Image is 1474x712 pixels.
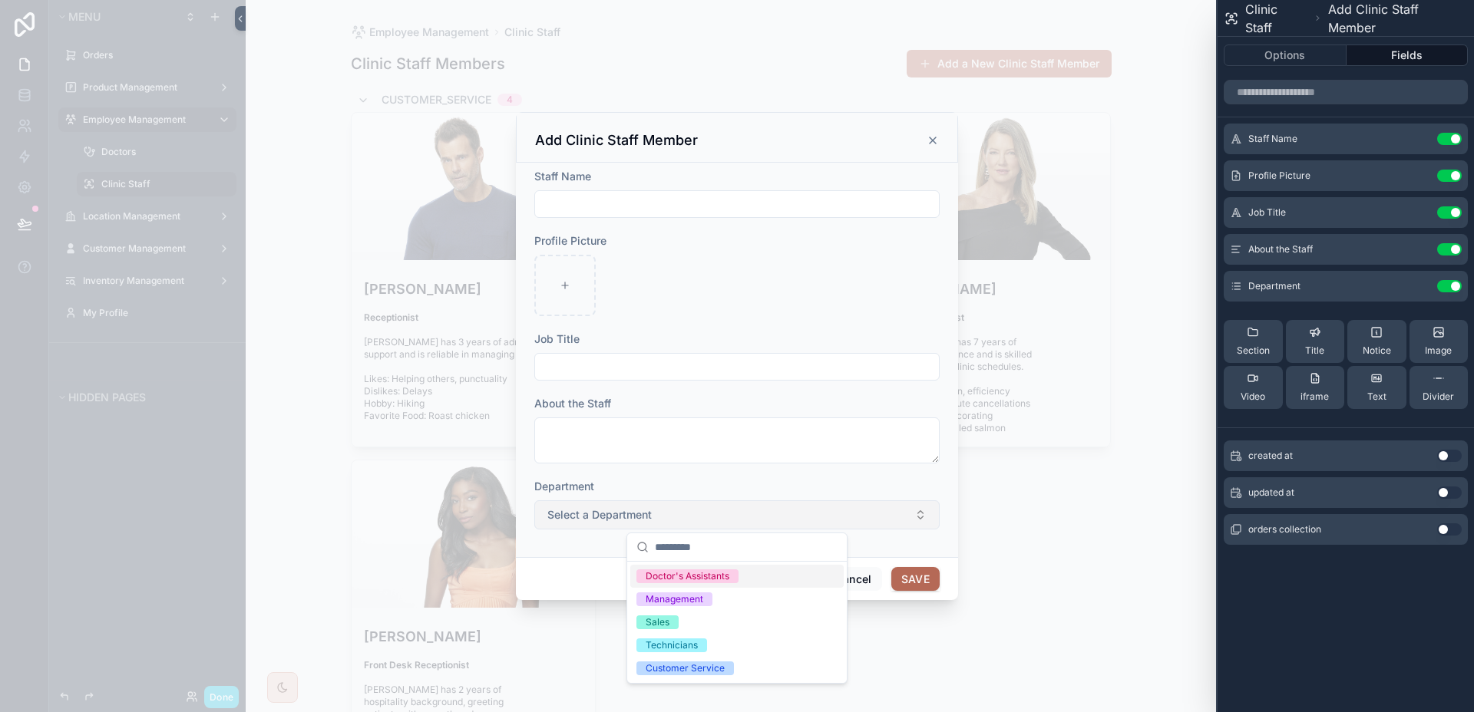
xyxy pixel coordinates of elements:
div: Technicians [646,638,698,652]
span: iframe [1300,391,1329,403]
button: Image [1410,320,1469,363]
span: About the Staff [1248,243,1313,255]
button: SAVE [891,567,940,592]
div: Management [646,592,703,606]
button: Title [1286,320,1345,363]
span: created at [1248,450,1293,462]
button: Notice [1347,320,1406,363]
span: orders collection [1248,523,1321,536]
button: Cancel [825,567,881,592]
span: Job Title [1248,206,1286,219]
button: Divider [1410,366,1469,409]
button: Text [1347,366,1406,409]
div: Doctor's Assistants [646,569,729,583]
span: Job Title [534,332,580,345]
span: About the Staff [534,397,611,410]
button: Select Button [534,500,940,529]
span: Profile Picture [534,234,606,247]
span: Staff Name [534,170,591,183]
span: Staff Name [1248,133,1297,145]
div: Sales [646,615,669,629]
button: Video [1224,366,1283,409]
button: iframe [1286,366,1345,409]
div: Suggestions [627,562,847,683]
span: Title [1305,344,1324,357]
button: Fields [1347,44,1469,66]
span: Video [1241,391,1265,403]
span: Image [1425,344,1452,357]
span: updated at [1248,486,1294,499]
span: Divider [1423,391,1454,403]
button: Section [1224,320,1283,363]
span: Department [534,480,594,493]
span: Notice [1363,344,1391,357]
div: Customer Service [646,661,725,675]
span: Section [1237,344,1270,357]
button: Options [1224,44,1347,66]
h3: Add Clinic Staff Member [535,131,698,150]
span: Select a Department [547,507,652,522]
span: Text [1367,391,1386,403]
span: Department [1248,280,1300,292]
span: Profile Picture [1248,170,1310,182]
